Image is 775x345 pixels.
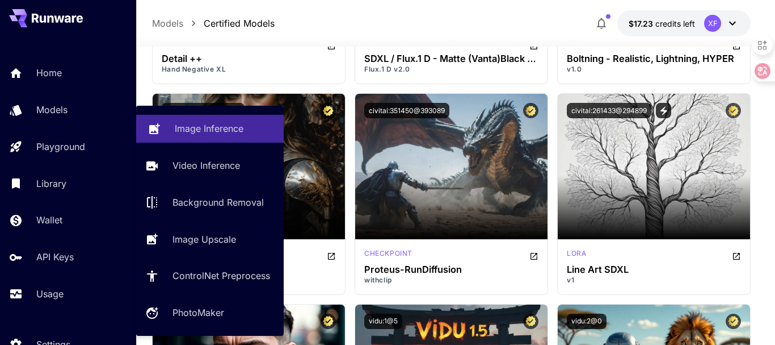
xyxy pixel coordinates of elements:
[204,16,275,30] p: Certified Models
[136,152,284,180] a: Video Inference
[567,264,741,275] h3: Line Art SDXL
[364,64,538,74] p: Flux.1 D v2.0
[321,103,336,118] button: Certified Model – Vetted for best performance and includes a commercial license.
[567,248,586,262] div: SDXL 1.0
[364,275,538,285] p: withclip
[567,103,651,118] button: civitai:261433@294899
[36,250,74,264] p: API Keys
[567,314,606,329] button: vidu:2@0
[327,248,336,262] button: Open in CivitAI
[567,53,741,64] h3: Boltning - Realistic, Lightning, HYPER
[36,66,62,80] p: Home
[655,19,695,28] span: credits left
[136,115,284,143] a: Image Inference
[172,269,270,282] p: ControlNet Preprocess
[172,306,224,319] p: PhotoMaker
[704,15,721,32] div: XF
[136,299,284,327] a: PhotoMaker
[567,64,741,74] p: v1.0
[364,264,538,275] h3: Proteus-RunDiffusion
[36,213,62,227] p: Wallet
[36,140,85,153] p: Playground
[364,314,402,329] button: vidu:1@5
[567,248,586,259] p: lora
[523,314,538,329] button: Certified Model – Vetted for best performance and includes a commercial license.
[172,196,264,209] p: Background Removal
[36,287,64,301] p: Usage
[629,19,655,28] span: $17.23
[136,189,284,217] a: Background Removal
[36,177,66,190] p: Library
[629,18,695,30] div: $17.23133
[364,53,538,64] h3: SDXL / Flux.1 D - Matte (Vanta)Black - Experiment
[364,103,449,118] button: civitai:351450@393089
[175,122,243,135] p: Image Inference
[321,314,336,329] button: Certified Model – Vetted for best performance and includes a commercial license.
[732,248,741,262] button: Open in CivitAI
[726,314,741,329] button: Certified Model – Vetted for best performance and includes a commercial license.
[726,103,741,118] button: Certified Model – Vetted for best performance and includes a commercial license.
[617,10,751,36] button: $17.23133
[172,159,240,172] p: Video Inference
[529,248,538,262] button: Open in CivitAI
[567,275,741,285] p: v1
[152,16,183,30] p: Models
[152,16,275,30] nav: breadcrumb
[364,248,412,262] div: SDXL 1.0
[162,103,245,118] button: civitai:112902@355868
[364,248,412,259] p: checkpoint
[162,64,336,74] p: Hand Negative XL
[172,232,236,246] p: Image Upscale
[523,103,538,118] button: Certified Model – Vetted for best performance and includes a commercial license.
[136,225,284,253] a: Image Upscale
[162,53,336,64] h3: Detail ++
[36,103,68,117] p: Models
[136,262,284,290] a: ControlNet Preprocess
[656,103,671,118] button: View trigger words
